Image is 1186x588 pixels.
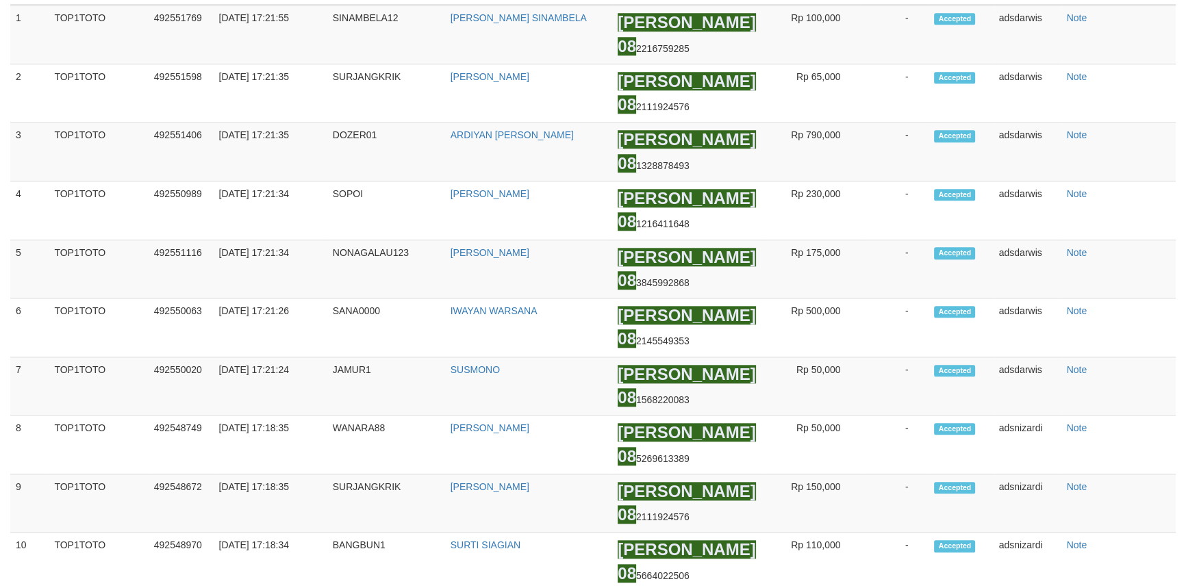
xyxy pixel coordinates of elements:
td: Rp 230,000 [761,181,861,240]
td: Rp 65,000 [761,64,861,123]
td: [DATE] 17:21:24 [214,357,327,416]
a: Note [1067,305,1087,316]
td: TOP1TOTO [49,298,148,357]
td: TOP1TOTO [49,474,148,533]
td: Rp 100,000 [761,5,861,64]
a: [PERSON_NAME] [451,71,529,82]
td: Rp 790,000 [761,123,861,181]
a: Note [1067,12,1087,23]
span: Accepted [934,130,975,142]
td: NONAGALAU123 [327,240,445,298]
span: Copy 085664022506 to clipboard [618,570,690,581]
td: - [861,416,929,474]
a: [PERSON_NAME] SINAMBELA [451,12,587,23]
a: Note [1067,481,1087,492]
ah_el_jm_1757876466094: [PERSON_NAME] [618,423,755,442]
td: - [861,64,929,123]
a: SUSMONO [451,364,500,375]
td: SURJANGKRIK [327,64,445,123]
a: SURTI SIAGIAN [451,539,520,550]
td: SURJANGKRIK [327,474,445,533]
span: Copy 081216411648 to clipboard [618,218,690,229]
td: TOP1TOTO [49,357,148,416]
ah_el_jm_1757876466094: 08 [618,447,636,465]
td: TOP1TOTO [49,64,148,123]
td: TOP1TOTO [49,416,148,474]
a: IWAYAN WARSANA [451,305,538,316]
span: Copy 082145549353 to clipboard [618,335,690,346]
td: 1 [10,5,49,64]
span: Accepted [934,247,975,259]
td: - [861,357,929,416]
td: - [861,474,929,533]
ah_el_jm_1757876466094: [PERSON_NAME] [618,540,755,559]
td: [DATE] 17:21:55 [214,5,327,64]
a: [PERSON_NAME] [451,422,529,433]
td: DOZER01 [327,123,445,181]
td: adsdarwis [994,123,1061,181]
td: 492550063 [149,298,214,357]
span: Accepted [934,482,975,494]
ah_el_jm_1757876466094: 08 [618,37,636,55]
td: - [861,5,929,64]
a: Note [1067,422,1087,433]
td: - [861,181,929,240]
ah_el_jm_1757876466094: 08 [618,388,636,407]
td: [DATE] 17:21:34 [214,181,327,240]
span: Accepted [934,189,975,201]
td: 492551116 [149,240,214,298]
span: Accepted [934,365,975,376]
a: [PERSON_NAME] [451,188,529,199]
td: [DATE] 17:18:35 [214,416,327,474]
td: TOP1TOTO [49,181,148,240]
a: Note [1067,188,1087,199]
a: Note [1067,129,1087,140]
ah_el_jm_1757876466094: [PERSON_NAME] [618,72,755,90]
a: Note [1067,71,1087,82]
ah_el_jm_1757876466094: 08 [618,154,636,172]
td: 3 [10,123,49,181]
ah_el_jm_1757876466094: 08 [618,95,636,114]
span: Copy 083845992868 to clipboard [618,277,690,288]
td: 9 [10,474,49,533]
td: SANA0000 [327,298,445,357]
td: 492551769 [149,5,214,64]
td: adsdarwis [994,357,1061,416]
td: [DATE] 17:21:35 [214,123,327,181]
ah_el_jm_1757876466094: [PERSON_NAME] [618,306,755,324]
span: Accepted [934,540,975,552]
td: 6 [10,298,49,357]
td: adsnizardi [994,416,1061,474]
td: 492548749 [149,416,214,474]
ah_el_jm_1757876466094: 08 [618,329,636,348]
td: adsnizardi [994,474,1061,533]
span: Copy 082111924576 to clipboard [618,511,690,522]
td: - [861,123,929,181]
td: 492551598 [149,64,214,123]
span: Accepted [934,13,975,25]
span: Copy 081568220083 to clipboard [618,394,690,405]
td: SINAMBELA12 [327,5,445,64]
span: Copy 085269613389 to clipboard [618,453,690,464]
td: adsdarwis [994,181,1061,240]
td: - [861,298,929,357]
td: Rp 50,000 [761,357,861,416]
span: Accepted [934,423,975,435]
a: ARDIYAN [PERSON_NAME] [451,129,574,140]
td: 492551406 [149,123,214,181]
ah_el_jm_1757876466094: 08 [618,564,636,583]
td: SOPOI [327,181,445,240]
a: Note [1067,539,1087,550]
a: [PERSON_NAME] [451,247,529,258]
span: Accepted [934,72,975,84]
ah_el_jm_1757876466094: [PERSON_NAME] [618,248,755,266]
td: WANARA88 [327,416,445,474]
ah_el_jm_1757876466094: [PERSON_NAME] [618,365,755,383]
td: [DATE] 17:21:26 [214,298,327,357]
td: adsdarwis [994,5,1061,64]
td: [DATE] 17:18:35 [214,474,327,533]
ah_el_jm_1757876466094: [PERSON_NAME] [618,130,755,149]
ah_el_jm_1757876466094: [PERSON_NAME] [618,189,755,207]
td: 492550020 [149,357,214,416]
ah_el_jm_1757876466094: 08 [618,212,636,231]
